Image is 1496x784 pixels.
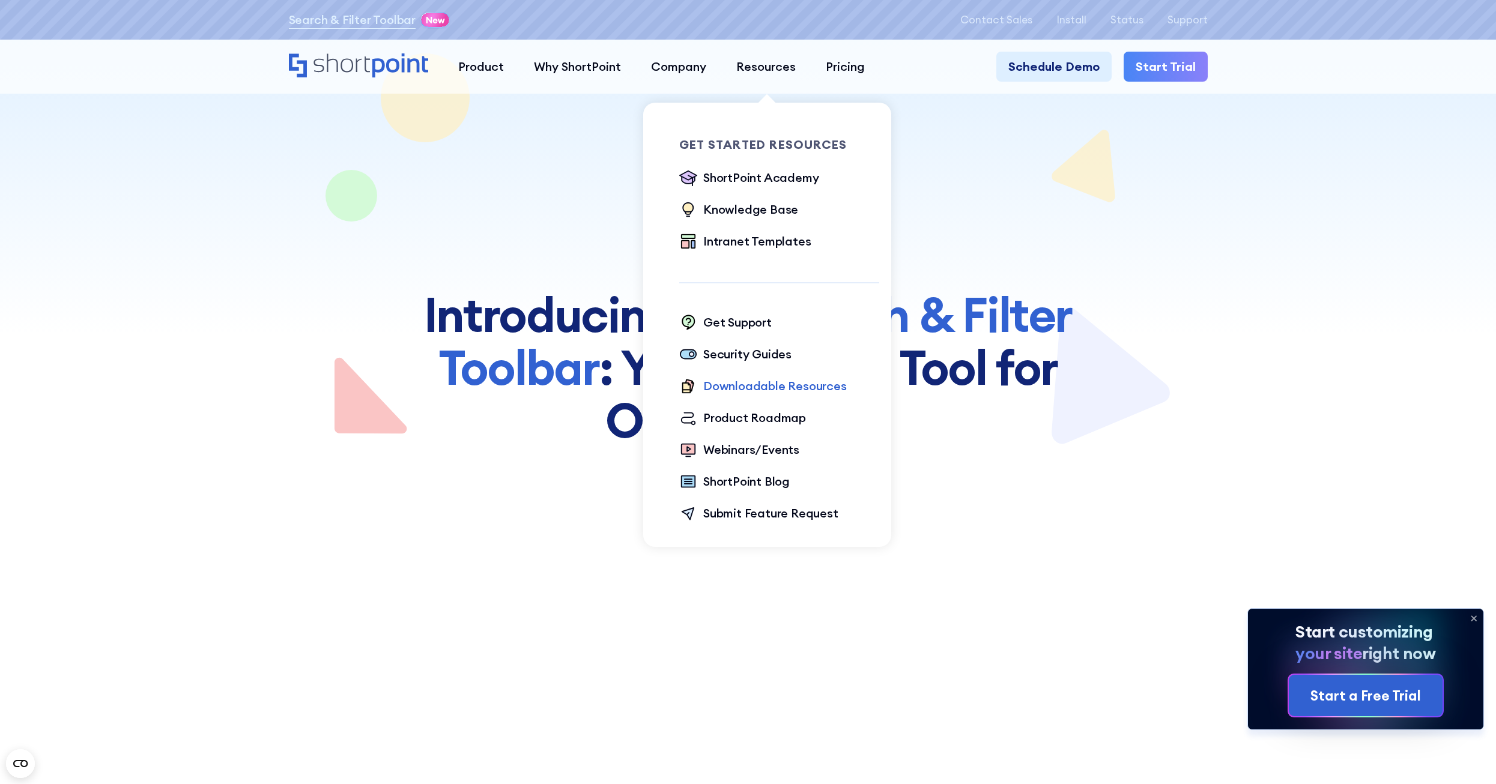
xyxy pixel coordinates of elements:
[1289,675,1443,717] a: Start a Free Trial
[679,232,811,252] a: Intranet Templates
[703,377,847,395] div: Downloadable Resources
[458,58,504,76] div: Product
[736,58,796,76] div: Resources
[703,345,792,363] div: Security Guides
[960,14,1032,26] a: Contact Sales
[703,169,819,187] div: ShortPoint Academy
[826,58,865,76] div: Pricing
[1310,686,1421,706] div: Start a Free Trial
[703,201,798,219] div: Knowledge Base
[1124,52,1208,82] a: Start Trial
[443,52,519,82] a: Product
[1167,14,1208,26] a: Support
[679,472,790,492] a: ShortPoint Blog
[289,11,416,29] a: Search & Filter Toolbar
[1056,14,1086,26] a: Install
[679,377,847,397] a: Downloadable Resources
[679,504,838,524] a: Submit Feature Request
[1110,14,1143,26] a: Status
[679,409,806,429] a: Product Roadmap
[703,409,806,427] div: Product Roadmap
[679,313,772,333] a: Get Support
[996,52,1112,82] a: Schedule Demo
[1436,726,1496,784] iframe: Chat Widget
[703,232,811,250] div: Intranet Templates
[703,472,790,490] div: ShortPoint Blog
[636,52,721,82] a: Company
[651,58,706,76] div: Company
[679,345,792,365] a: Security Guides
[679,139,879,151] div: Get Started Resources
[703,504,838,522] div: Submit Feature Request
[679,441,799,460] a: Webinars/Events
[534,58,621,76] div: Why ShortPoint
[703,441,799,459] div: Webinars/Events
[388,288,1109,447] h1: Introducing the : Your Newest Too﻿l for Organization
[811,52,880,82] a: Pricing
[703,313,772,331] div: Get Support
[289,53,429,79] a: Home
[679,201,798,220] a: Knowledge Base
[438,284,1072,397] span: Search & Filter Toolbar
[6,749,35,778] button: Open CMP widget
[679,169,819,188] a: ShortPoint Academy
[519,52,636,82] a: Why ShortPoint
[721,52,811,82] a: Resources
